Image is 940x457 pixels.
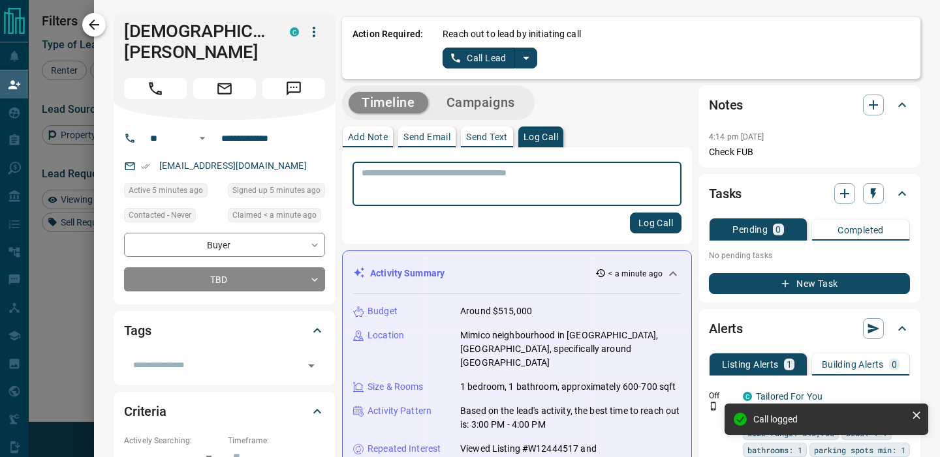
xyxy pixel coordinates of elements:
span: Call [124,78,187,99]
h2: Alerts [709,318,743,339]
div: Call logged [753,414,906,424]
p: Building Alerts [822,360,884,369]
p: Based on the lead's activity, the best time to reach out is: 3:00 PM - 4:00 PM [460,404,681,432]
p: Send Email [403,132,450,141]
p: Actively Searching: [124,435,221,447]
button: Campaigns [433,92,528,113]
div: split button [443,48,537,68]
button: Open [195,130,210,146]
div: Notes [709,89,910,121]
a: Tailored For You [756,391,822,402]
div: Tags [124,315,325,346]
p: Off [709,390,735,402]
p: < a minute ago [608,268,663,280]
svg: Push Notification Only [709,402,718,411]
button: Timeline [349,92,428,113]
p: Activity Pattern [368,404,431,418]
span: Message [262,78,325,99]
div: Criteria [124,396,325,427]
div: TBD [124,267,325,291]
div: Tue Oct 14 2025 [228,183,325,201]
h2: Tags [124,320,151,341]
div: Activity Summary< a minute ago [353,261,681,286]
a: [EMAIL_ADDRESS][DOMAIN_NAME] [159,160,307,171]
div: condos.ca [290,27,299,37]
p: 0 [892,360,897,369]
button: Call Lead [443,48,515,68]
p: Around $515,000 [460,304,532,318]
button: Open [302,357,321,375]
p: Budget [368,304,398,318]
svg: Email Verified [141,162,150,171]
h1: [DEMOGRAPHIC_DATA][PERSON_NAME] [124,21,270,63]
span: parking spots min: 1 [814,443,905,456]
p: Listing Alerts [722,360,779,369]
button: New Task [709,273,910,294]
p: Pending [732,225,768,234]
p: Size & Rooms [368,380,424,394]
div: condos.ca [743,392,752,401]
p: Log Call [524,132,558,141]
p: 1 bedroom, 1 bathroom, approximately 600-700 sqft [460,380,676,394]
p: Check FUB [709,145,910,159]
h2: Criteria [124,401,166,422]
p: Repeated Interest [368,442,441,456]
div: Tue Oct 14 2025 [124,183,221,201]
h2: Tasks [709,183,742,204]
p: Add Note [348,132,388,141]
p: Reach out to lead by initiating call [443,27,581,41]
div: Tasks [709,178,910,209]
p: Mimico neighbourhood in [GEOGRAPHIC_DATA], [GEOGRAPHIC_DATA], specifically around [GEOGRAPHIC_DATA] [460,329,681,370]
span: Signed up 5 minutes ago [232,184,321,197]
span: bathrooms: 1 [747,443,802,456]
span: Contacted - Never [129,209,191,222]
p: No pending tasks [709,246,910,265]
div: Alerts [709,313,910,344]
button: Log Call [630,213,681,233]
p: Completed [838,226,884,235]
div: Buyer [124,233,325,257]
p: 1 [787,360,792,369]
p: Send Text [466,132,508,141]
p: Location [368,329,404,342]
p: Timeframe: [228,435,325,447]
span: Email [193,78,256,99]
p: Action Required: [352,27,423,68]
span: Active 5 minutes ago [129,184,203,197]
p: Activity Summary [370,267,445,280]
p: 0 [775,225,781,234]
p: 4:14 pm [DATE] [709,132,764,141]
div: Tue Oct 14 2025 [228,208,325,226]
span: Claimed < a minute ago [232,209,317,222]
h2: Notes [709,95,743,115]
